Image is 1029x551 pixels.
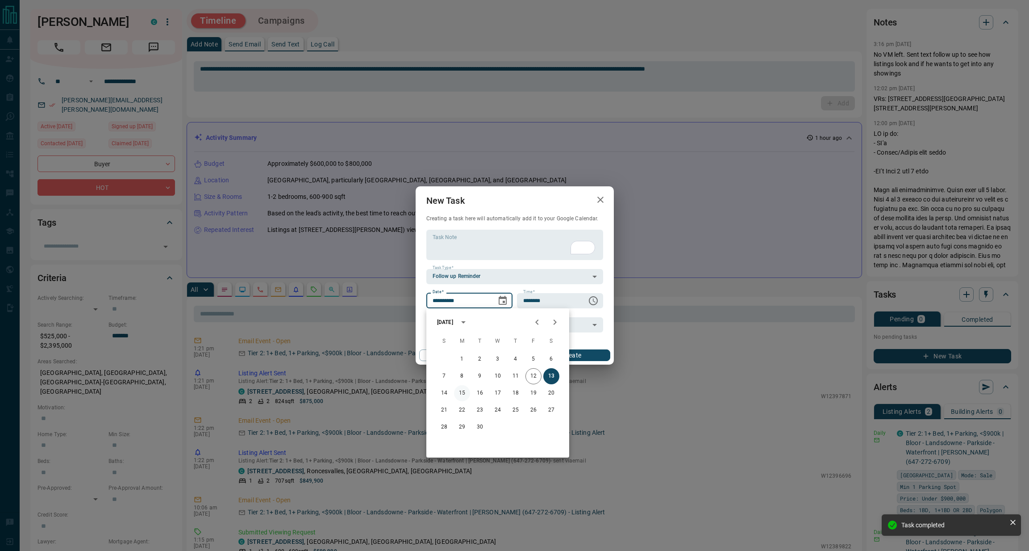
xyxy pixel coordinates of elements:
button: 19 [525,385,542,401]
span: Tuesday [472,332,488,350]
p: Creating a task here will automatically add it to your Google Calendar. [426,215,603,223]
div: Task completed [901,522,1006,529]
button: 26 [525,402,542,418]
button: 25 [508,402,524,418]
button: 2 [472,351,488,367]
button: Previous month [528,313,546,331]
button: Cancel [419,349,496,361]
button: 24 [490,402,506,418]
button: 23 [472,402,488,418]
button: 20 [543,385,559,401]
span: Sunday [436,332,452,350]
button: 29 [454,419,470,435]
button: 28 [436,419,452,435]
button: 12 [525,368,542,384]
button: 15 [454,385,470,401]
span: Monday [454,332,470,350]
button: 22 [454,402,470,418]
button: Choose date, selected date is Sep 13, 2025 [494,292,512,310]
button: 21 [436,402,452,418]
h2: New Task [416,186,475,215]
label: Task Type [433,265,454,271]
button: Create [533,349,610,361]
button: 17 [490,385,506,401]
button: 13 [543,368,559,384]
button: 18 [508,385,524,401]
button: 4 [508,351,524,367]
textarea: To enrich screen reader interactions, please activate Accessibility in Grammarly extension settings [433,233,597,256]
button: 11 [508,368,524,384]
button: 5 [525,351,542,367]
button: calendar view is open, switch to year view [456,315,471,330]
button: Next month [546,313,564,331]
button: 3 [490,351,506,367]
button: 6 [543,351,559,367]
button: 1 [454,351,470,367]
button: 14 [436,385,452,401]
span: Thursday [508,332,524,350]
button: 27 [543,402,559,418]
button: 30 [472,419,488,435]
button: 10 [490,368,506,384]
span: Saturday [543,332,559,350]
label: Time [523,289,535,295]
button: 9 [472,368,488,384]
button: 7 [436,368,452,384]
span: Friday [525,332,542,350]
button: 8 [454,368,470,384]
label: Date [433,289,444,295]
span: Wednesday [490,332,506,350]
div: [DATE] [437,318,453,326]
div: Follow up Reminder [426,269,603,284]
button: Choose time, selected time is 6:00 AM [584,292,602,310]
button: 16 [472,385,488,401]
